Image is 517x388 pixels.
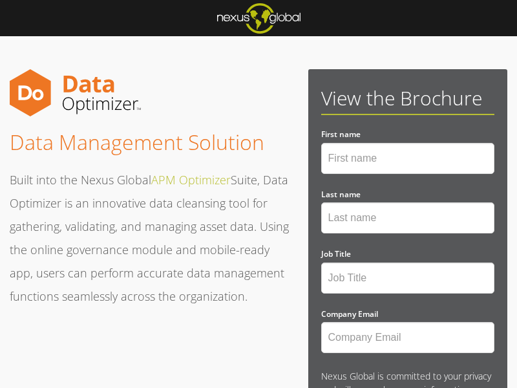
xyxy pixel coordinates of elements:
[10,129,294,155] h3: Data Management Solution
[151,172,231,188] a: APM Optimizer
[321,129,361,140] span: First name
[321,143,494,174] input: First name
[321,202,494,233] input: Last name
[321,189,361,200] span: Last name
[321,248,351,259] span: Job Title
[321,308,378,319] span: Company Email
[321,322,494,353] input: Company Email
[10,168,294,308] p: Built into the Nexus Global Suite, Data Optimizer is an innovative data cleansing tool for gather...
[10,69,141,116] img: DOstacked-no-margin-01
[321,85,482,111] span: View the Brochure
[217,3,301,34] img: ng-logo-hubspot-blog-01
[321,263,494,294] input: Job Title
